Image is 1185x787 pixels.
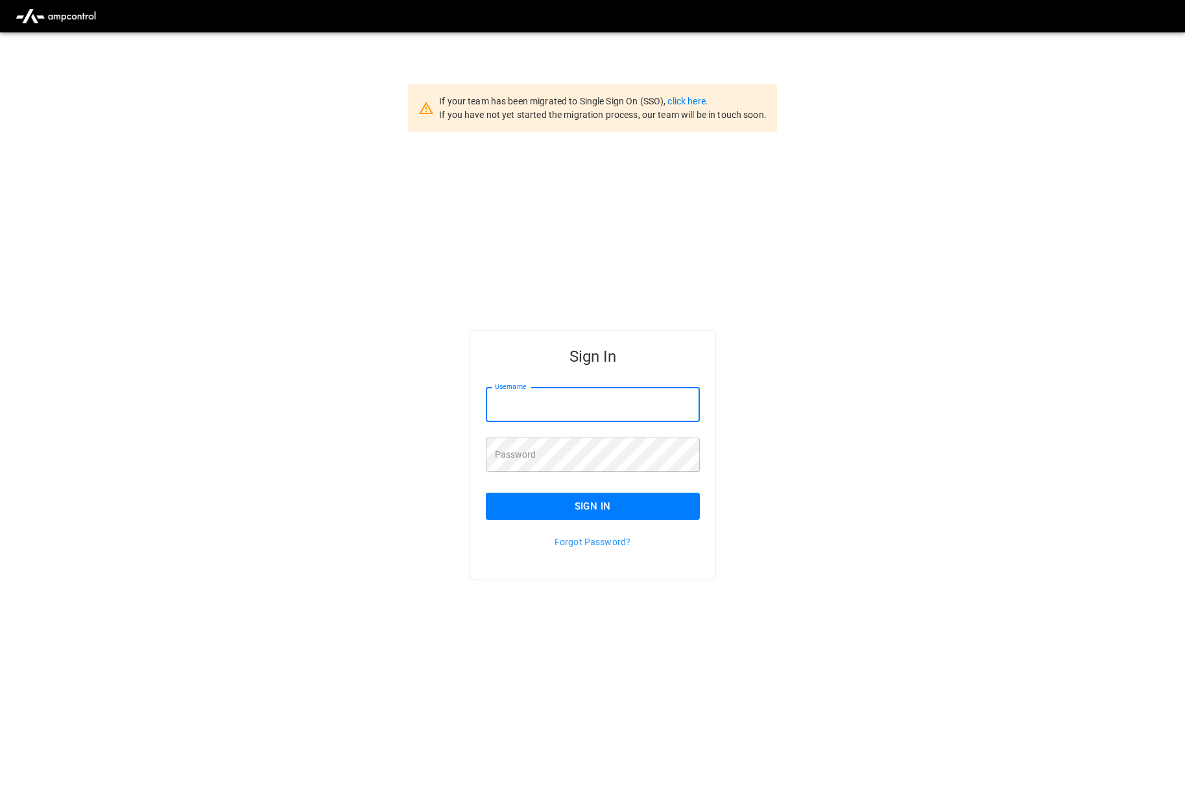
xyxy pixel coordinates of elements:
a: click here. [667,96,708,106]
img: ampcontrol.io logo [10,4,101,29]
button: Sign In [486,493,700,520]
p: Forgot Password? [486,535,700,548]
h5: Sign In [486,346,700,367]
span: If you have not yet started the migration process, our team will be in touch soon. [439,110,767,120]
label: Username [495,382,526,392]
span: If your team has been migrated to Single Sign On (SSO), [439,96,667,106]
